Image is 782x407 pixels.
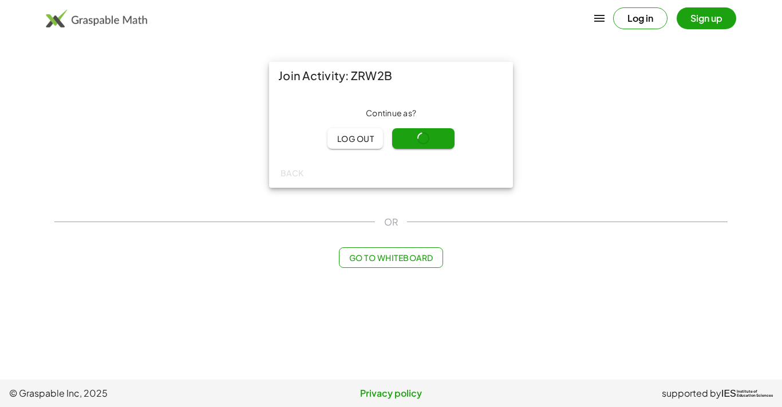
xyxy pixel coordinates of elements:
[677,7,736,29] button: Sign up
[327,128,383,149] button: Log out
[264,386,519,400] a: Privacy policy
[613,7,668,29] button: Log in
[349,252,433,263] span: Go to Whiteboard
[337,133,374,144] span: Log out
[721,388,736,399] span: IES
[269,62,513,89] div: Join Activity: ZRW2B
[737,390,773,398] span: Institute of Education Sciences
[384,215,398,229] span: OR
[9,386,264,400] span: © Graspable Inc, 2025
[339,247,443,268] button: Go to Whiteboard
[278,108,504,119] div: Continue as ?
[662,386,721,400] span: supported by
[721,386,773,400] a: IESInstitute ofEducation Sciences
